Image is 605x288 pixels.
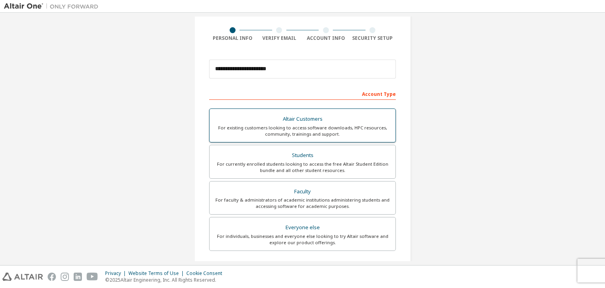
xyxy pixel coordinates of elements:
[4,2,102,10] img: Altair One
[214,233,391,246] div: For individuals, businesses and everyone else looking to try Altair software and explore our prod...
[2,273,43,281] img: altair_logo.svg
[214,222,391,233] div: Everyone else
[105,270,128,277] div: Privacy
[209,35,256,41] div: Personal Info
[214,114,391,125] div: Altair Customers
[214,125,391,137] div: For existing customers looking to access software downloads, HPC resources, community, trainings ...
[74,273,82,281] img: linkedin.svg
[214,186,391,197] div: Faculty
[87,273,98,281] img: youtube.svg
[214,197,391,209] div: For faculty & administrators of academic institutions administering students and accessing softwa...
[186,270,227,277] div: Cookie Consent
[302,35,349,41] div: Account Info
[105,277,227,283] p: © 2025 Altair Engineering, Inc. All Rights Reserved.
[214,150,391,161] div: Students
[48,273,56,281] img: facebook.svg
[349,35,396,41] div: Security Setup
[256,35,303,41] div: Verify Email
[209,87,396,100] div: Account Type
[61,273,69,281] img: instagram.svg
[214,161,391,174] div: For currently enrolled students looking to access the free Altair Student Edition bundle and all ...
[128,270,186,277] div: Website Terms of Use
